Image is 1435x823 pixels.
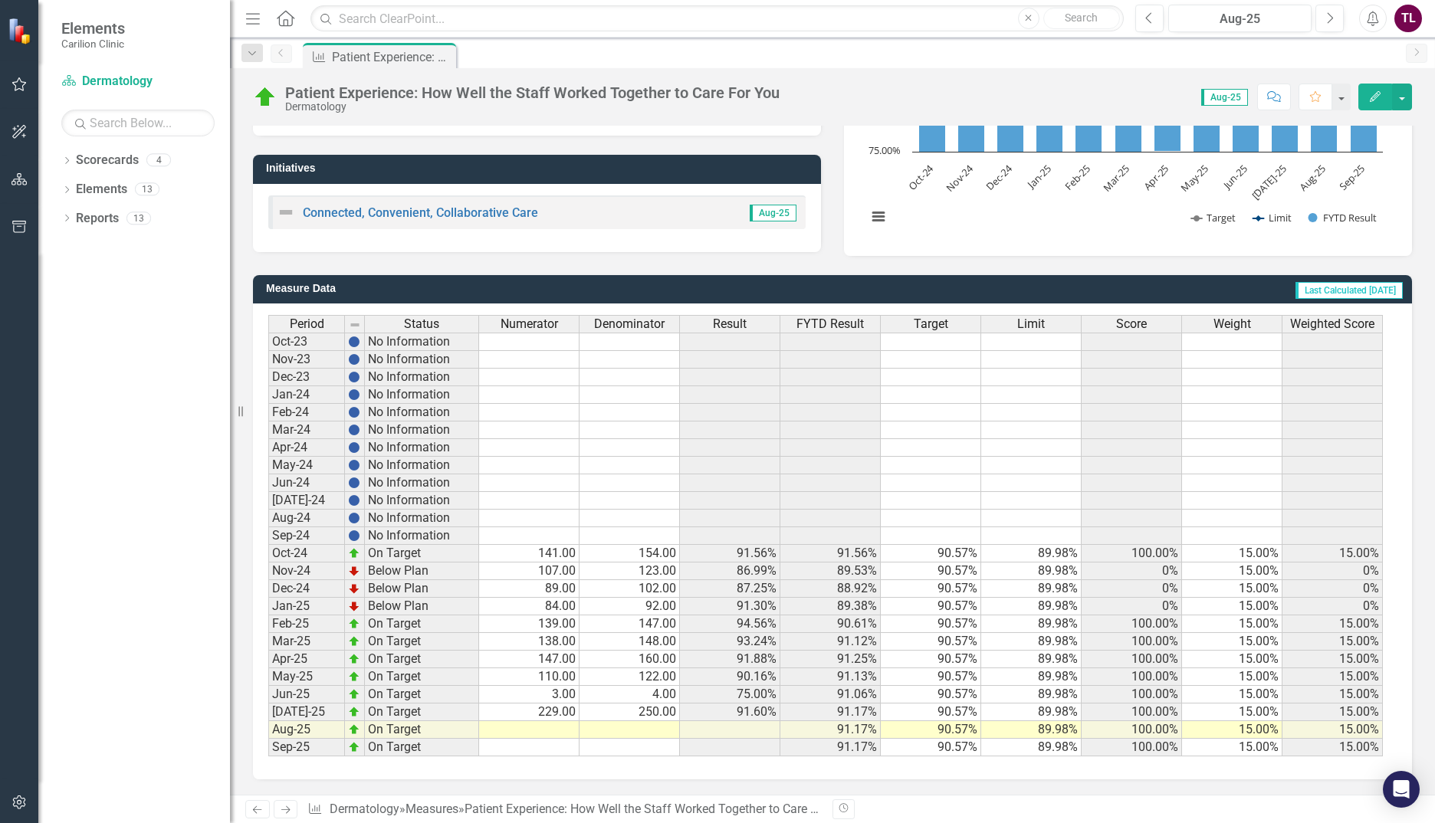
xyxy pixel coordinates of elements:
[348,494,360,507] img: BgCOk07PiH71IgAAAABJRU5ErkJggg==
[780,686,881,703] td: 91.06%
[1082,580,1182,598] td: 0%
[348,582,360,595] img: TnMDeAgwAPMxUmUi88jYAAAAAElFTkSuQmCC
[881,721,981,739] td: 90.57%
[348,653,360,665] img: zOikAAAAAElFTkSuQmCC
[365,633,479,651] td: On Target
[268,580,345,598] td: Dec-24
[479,668,580,686] td: 110.00
[1177,162,1210,195] text: May-25
[348,512,360,524] img: BgCOk07PiH71IgAAAABJRU5ErkJggg==
[348,565,360,577] img: TnMDeAgwAPMxUmUi88jYAAAAAElFTkSuQmCC
[750,205,796,221] span: Aug-25
[268,333,345,351] td: Oct-23
[780,615,881,633] td: 90.61%
[1182,668,1282,686] td: 15.00%
[680,703,780,721] td: 91.60%
[146,154,171,167] div: 4
[365,615,479,633] td: On Target
[126,211,151,225] div: 13
[268,633,345,651] td: Mar-25
[1282,615,1383,633] td: 15.00%
[365,562,479,580] td: Below Plan
[1082,651,1182,668] td: 100.00%
[348,618,360,630] img: zOikAAAAAElFTkSuQmCC
[680,580,780,598] td: 87.25%
[981,545,1082,562] td: 89.98%
[1082,739,1182,756] td: 100.00%
[349,319,361,331] img: 8DAGhfEEPCf229AAAAAElFTkSuQmCC
[268,421,345,439] td: Mar-24
[1182,739,1282,756] td: 15.00%
[348,671,360,683] img: zOikAAAAAElFTkSuQmCC
[580,562,680,580] td: 123.00
[1336,162,1368,193] text: Sep-25
[365,404,479,421] td: No Information
[365,721,479,739] td: On Target
[1082,545,1182,562] td: 100.00%
[1295,282,1403,299] span: Last Calculated [DATE]
[76,181,127,198] a: Elements
[983,161,1016,193] text: Dec-24
[1062,162,1093,193] text: Feb-25
[1182,615,1282,633] td: 15.00%
[348,353,360,366] img: BgCOk07PiH71IgAAAABJRU5ErkJggg==
[479,615,580,633] td: 139.00
[859,11,1391,241] svg: Interactive chart
[680,633,780,651] td: 93.24%
[1082,668,1182,686] td: 100.00%
[365,686,479,703] td: On Target
[1082,703,1182,721] td: 100.00%
[713,317,747,331] span: Result
[290,317,324,331] span: Period
[981,739,1082,756] td: 89.98%
[365,651,479,668] td: On Target
[780,598,881,615] td: 89.38%
[1082,721,1182,739] td: 100.00%
[348,600,360,612] img: TnMDeAgwAPMxUmUi88jYAAAAAElFTkSuQmCC
[680,545,780,562] td: 91.56%
[61,38,125,50] small: Carilion Clinic
[1182,703,1282,721] td: 15.00%
[268,439,345,457] td: Apr-24
[1394,5,1422,32] button: TL
[1290,317,1374,331] span: Weighted Score
[680,562,780,580] td: 86.99%
[1082,686,1182,703] td: 100.00%
[479,651,580,668] td: 147.00
[1282,580,1383,598] td: 0%
[365,439,479,457] td: No Information
[1213,317,1251,331] span: Weight
[348,371,360,383] img: BgCOk07PiH71IgAAAABJRU5ErkJggg==
[1082,633,1182,651] td: 100.00%
[981,721,1082,739] td: 89.98%
[881,598,981,615] td: 90.57%
[1082,615,1182,633] td: 100.00%
[1282,739,1383,756] td: 15.00%
[348,635,360,648] img: zOikAAAAAElFTkSuQmCC
[268,615,345,633] td: Feb-25
[1282,598,1383,615] td: 0%
[780,633,881,651] td: 91.12%
[1191,211,1236,225] button: Show Target
[348,336,360,348] img: BgCOk07PiH71IgAAAABJRU5ErkJggg==
[580,651,680,668] td: 160.00
[365,510,479,527] td: No Information
[348,530,360,542] img: BgCOk07PiH71IgAAAABJRU5ErkJggg==
[76,152,139,169] a: Scorecards
[365,369,479,386] td: No Information
[881,668,981,686] td: 90.57%
[981,633,1082,651] td: 89.98%
[268,474,345,492] td: Jun-24
[348,459,360,471] img: BgCOk07PiH71IgAAAABJRU5ErkJggg==
[914,317,948,331] span: Target
[1174,10,1306,28] div: Aug-25
[365,598,479,615] td: Below Plan
[310,5,1124,32] input: Search ClearPoint...
[285,101,780,113] div: Dermatology
[330,802,399,816] a: Dermatology
[268,668,345,686] td: May-25
[1168,5,1312,32] button: Aug-25
[61,73,215,90] a: Dermatology
[76,210,119,228] a: Reports
[61,19,125,38] span: Elements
